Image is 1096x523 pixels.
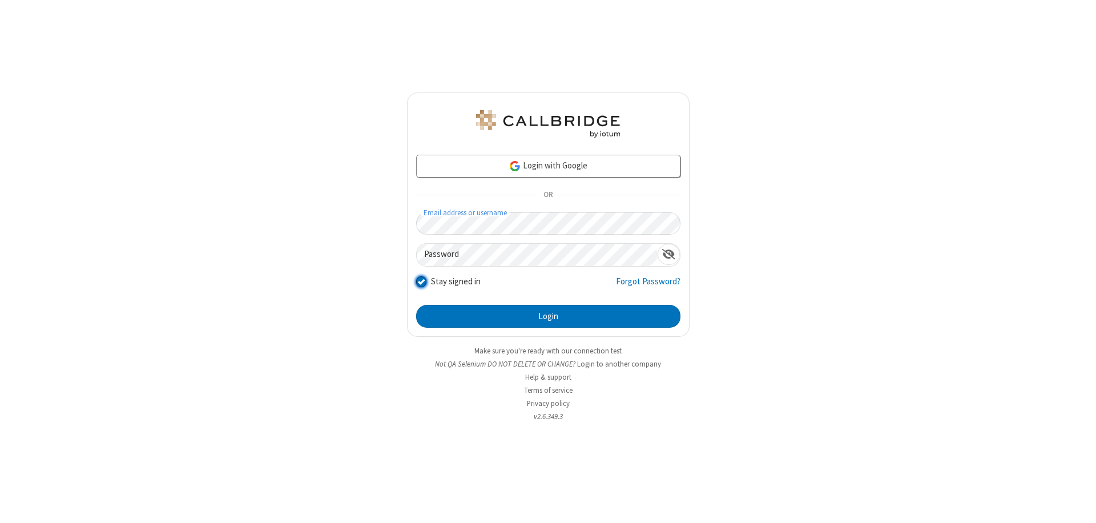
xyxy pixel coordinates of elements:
label: Stay signed in [431,275,481,288]
a: Help & support [525,372,571,382]
img: QA Selenium DO NOT DELETE OR CHANGE [474,110,622,138]
a: Login with Google [416,155,680,178]
a: Privacy policy [527,399,570,408]
a: Terms of service [524,385,573,395]
li: Not QA Selenium DO NOT DELETE OR CHANGE? [407,359,690,369]
input: Password [417,244,658,266]
a: Make sure you're ready with our connection test [474,346,622,356]
button: Login to another company [577,359,661,369]
span: OR [539,187,557,203]
input: Email address or username [416,212,680,235]
div: Show password [658,244,680,265]
li: v2.6.349.3 [407,411,690,422]
button: Login [416,305,680,328]
img: google-icon.png [509,160,521,172]
a: Forgot Password? [616,275,680,297]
